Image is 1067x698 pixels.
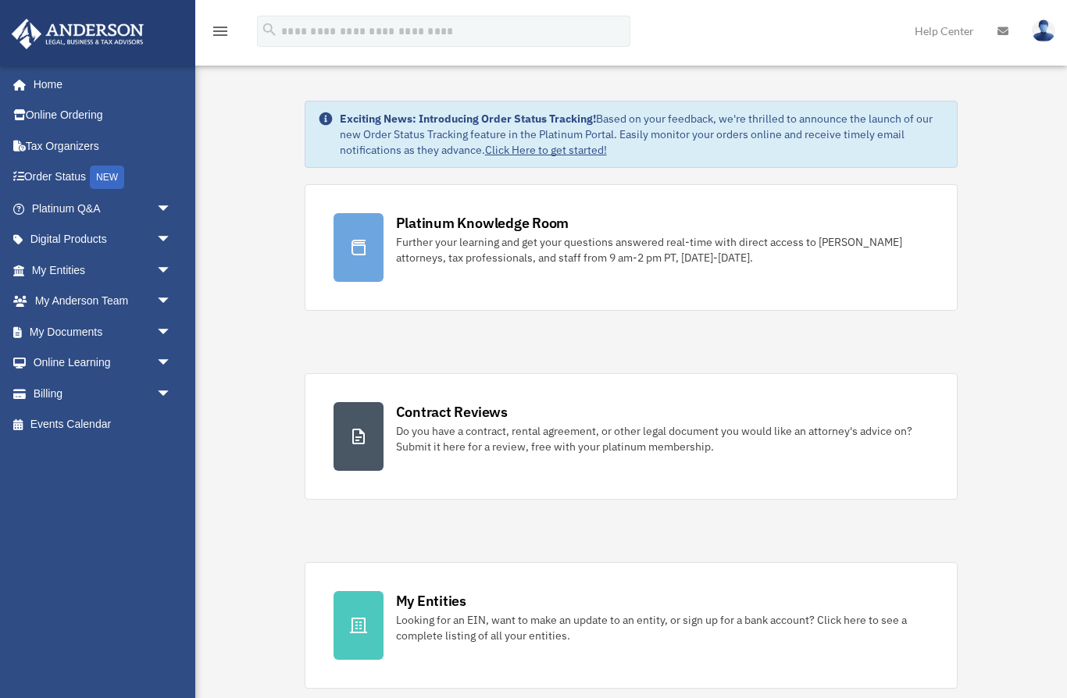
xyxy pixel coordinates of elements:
[396,234,930,265] div: Further your learning and get your questions answered real-time with direct access to [PERSON_NAM...
[11,316,195,347] a: My Documentsarrow_drop_down
[340,111,945,158] div: Based on your feedback, we're thrilled to announce the launch of our new Order Status Tracking fe...
[11,69,187,100] a: Home
[305,562,958,689] a: My Entities Looking for an EIN, want to make an update to an entity, or sign up for a bank accoun...
[305,373,958,500] a: Contract Reviews Do you have a contract, rental agreement, or other legal document you would like...
[305,184,958,311] a: Platinum Knowledge Room Further your learning and get your questions answered real-time with dire...
[156,378,187,410] span: arrow_drop_down
[340,112,596,126] strong: Exciting News: Introducing Order Status Tracking!
[485,143,607,157] a: Click Here to get started!
[396,423,930,454] div: Do you have a contract, rental agreement, or other legal document you would like an attorney's ad...
[156,224,187,256] span: arrow_drop_down
[11,162,195,194] a: Order StatusNEW
[11,255,195,286] a: My Entitiesarrow_drop_down
[396,591,466,611] div: My Entities
[11,224,195,255] a: Digital Productsarrow_drop_down
[156,255,187,287] span: arrow_drop_down
[11,193,195,224] a: Platinum Q&Aarrow_drop_down
[11,347,195,379] a: Online Learningarrow_drop_down
[11,130,195,162] a: Tax Organizers
[11,100,195,131] a: Online Ordering
[396,612,930,643] div: Looking for an EIN, want to make an update to an entity, or sign up for a bank account? Click her...
[396,402,508,422] div: Contract Reviews
[156,286,187,318] span: arrow_drop_down
[1032,20,1055,42] img: User Pic
[11,409,195,440] a: Events Calendar
[211,27,230,41] a: menu
[396,213,569,233] div: Platinum Knowledge Room
[11,286,195,317] a: My Anderson Teamarrow_drop_down
[156,347,187,379] span: arrow_drop_down
[7,19,148,49] img: Anderson Advisors Platinum Portal
[156,316,187,348] span: arrow_drop_down
[261,21,278,38] i: search
[11,378,195,409] a: Billingarrow_drop_down
[156,193,187,225] span: arrow_drop_down
[90,166,124,189] div: NEW
[211,22,230,41] i: menu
